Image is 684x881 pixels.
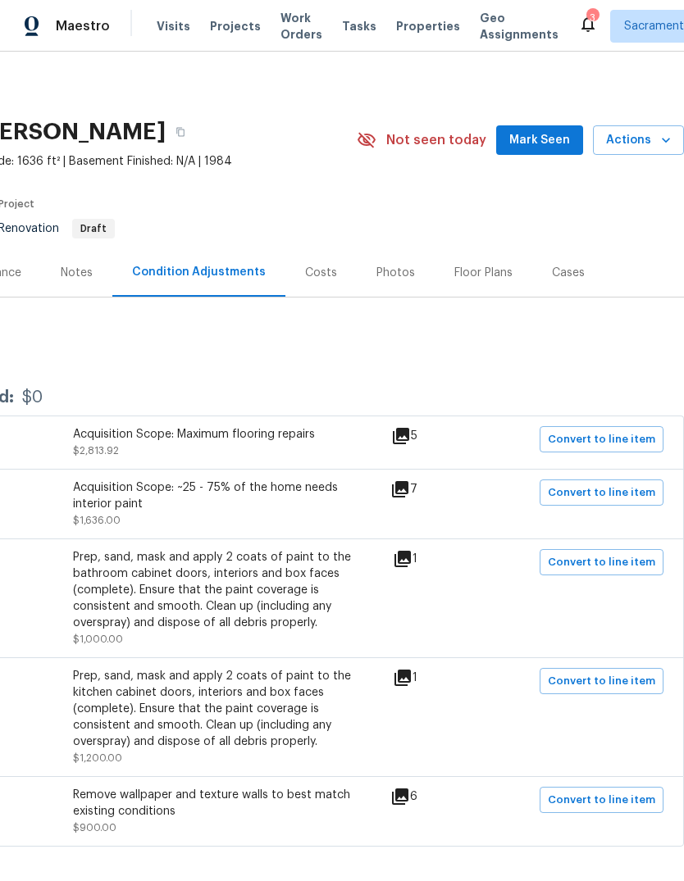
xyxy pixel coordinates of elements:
button: Copy Address [166,117,195,147]
span: Mark Seen [509,130,570,151]
button: Convert to line item [540,668,663,694]
span: Convert to line item [548,553,655,572]
span: $1,000.00 [73,634,123,644]
div: Condition Adjustments [132,264,266,280]
span: Geo Assignments [480,10,559,43]
button: Convert to line item [540,787,663,813]
div: 3 [586,10,598,26]
button: Convert to line item [540,549,663,575]
div: Acquisition Scope: Maximum flooring repairs [73,426,368,443]
span: Not seen today [386,132,486,148]
span: Projects [210,18,261,34]
div: Costs [305,265,337,281]
div: 1 [393,549,470,569]
div: 1 [393,668,470,688]
div: Photos [376,265,415,281]
span: Convert to line item [548,672,655,691]
div: Prep, sand, mask and apply 2 coats of paint to the kitchen cabinet doors, interiors and box faces... [73,668,368,750]
button: Convert to line item [540,479,663,506]
span: Tasks [342,20,376,32]
span: Visits [157,18,190,34]
button: Mark Seen [496,125,583,156]
button: Actions [593,125,684,156]
span: Maestro [56,18,110,34]
div: Floor Plans [454,265,513,281]
span: $900.00 [73,823,116,833]
div: Acquisition Scope: ~25 - 75% of the home needs interior paint [73,479,368,512]
div: $0 [22,389,43,406]
div: 5 [391,426,470,446]
span: Convert to line item [548,484,655,502]
div: 6 [390,787,470,806]
button: Convert to line item [540,426,663,452]
span: $2,813.92 [73,446,119,456]
span: Work Orders [280,10,322,43]
div: Cases [552,265,585,281]
span: Properties [396,18,460,34]
div: Prep, sand, mask and apply 2 coats of paint to the bathroom cabinet doors, interiors and box face... [73,549,368,631]
span: Convert to line item [548,430,655,449]
span: Convert to line item [548,791,655,810]
div: Notes [61,265,93,281]
span: $1,636.00 [73,515,121,525]
span: $1,200.00 [73,753,122,763]
div: Remove wallpaper and texture walls to best match existing conditions [73,787,368,820]
span: Actions [606,130,671,151]
div: 7 [390,479,470,499]
span: Draft [74,224,113,234]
